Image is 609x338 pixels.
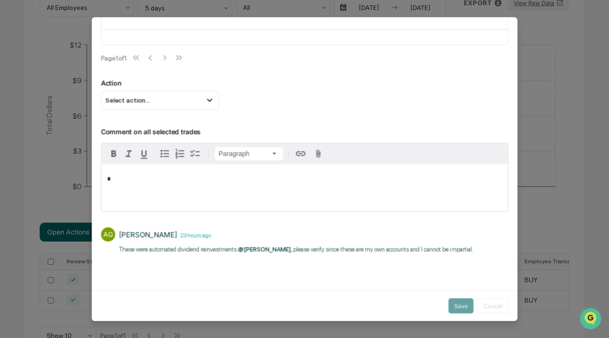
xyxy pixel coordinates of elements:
[101,54,127,62] div: Page 1 of 1
[238,246,291,253] span: @[PERSON_NAME]
[177,231,211,239] time: Wednesday, August 13, 2025 at 12:26:48 PM
[477,298,508,313] button: Cancel
[94,160,114,167] span: Pylon
[310,147,327,160] button: Attach files
[579,307,604,332] iframe: Open customer support
[65,115,121,132] a: 🗄️Attestations
[106,146,121,161] button: Bold
[136,146,152,161] button: Underline
[215,147,283,160] button: Block type
[68,120,76,128] div: 🗄️
[9,72,26,89] img: 1746055101610-c473b297-6a78-478c-a979-82029cc54cd1
[25,43,156,53] input: Clear
[78,119,117,129] span: Attestations
[9,120,17,128] div: 🖐️
[9,138,17,146] div: 🔎
[6,115,65,132] a: 🖐️Preclearance
[101,79,508,87] p: Action
[105,96,150,104] span: Select action...
[101,227,115,242] div: AG
[67,160,114,167] a: Powered byPylon
[121,146,136,161] button: Italic
[32,82,119,89] div: We're available if you need us!
[6,133,63,150] a: 🔎Data Lookup
[161,75,172,87] button: Start new chat
[19,119,61,129] span: Preclearance
[9,20,172,35] p: How can we help?
[119,230,177,239] div: [PERSON_NAME]
[32,72,155,82] div: Start new chat
[19,137,59,147] span: Data Lookup
[448,298,474,313] button: Save
[119,245,474,255] p: ​These were automated dividend reinvestments. , please verify since these are my own accounts and...
[101,116,508,136] p: Comment on all selected trades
